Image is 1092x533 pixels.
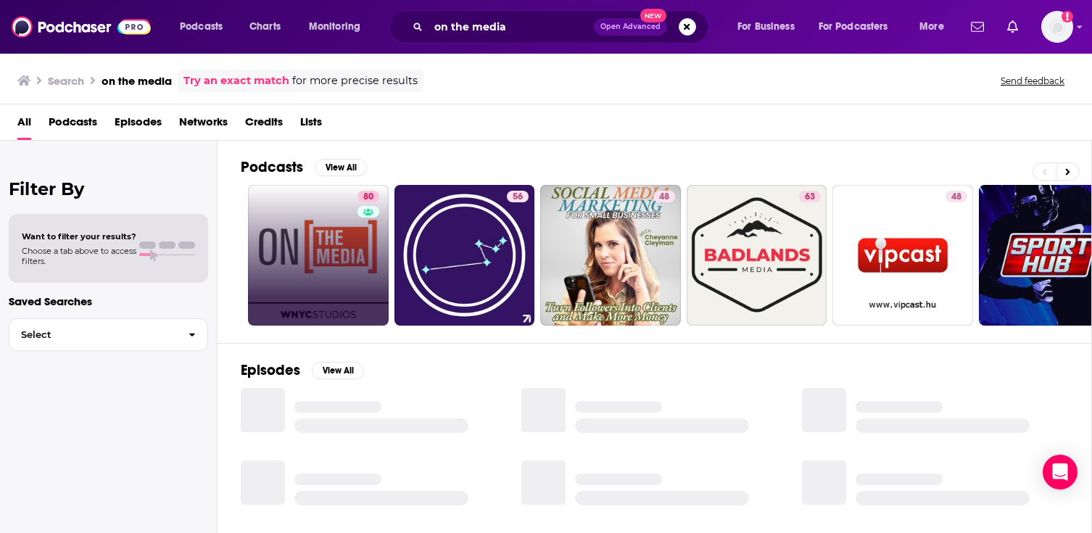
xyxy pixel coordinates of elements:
[309,17,360,37] span: Monitoring
[513,190,523,204] span: 56
[9,318,208,351] button: Select
[9,178,208,199] h2: Filter By
[659,190,669,204] span: 48
[737,17,795,37] span: For Business
[315,159,367,176] button: View All
[22,246,136,266] span: Choose a tab above to access filters.
[1041,11,1073,43] img: User Profile
[1041,11,1073,43] button: Show profile menu
[653,191,675,202] a: 48
[292,73,418,89] span: for more precise results
[402,10,722,44] div: Search podcasts, credits, & more...
[1001,15,1024,39] a: Show notifications dropdown
[1043,455,1077,489] div: Open Intercom Messenger
[170,15,241,38] button: open menu
[832,185,973,326] a: 48
[1062,11,1073,22] svg: Add a profile image
[49,110,97,140] a: Podcasts
[245,110,283,140] a: Credits
[249,17,281,37] span: Charts
[540,185,681,326] a: 48
[600,23,661,30] span: Open Advanced
[357,191,379,202] a: 80
[363,190,373,204] span: 80
[183,73,289,89] a: Try an exact match
[115,110,162,140] a: Episodes
[248,185,389,326] a: 80
[48,74,84,88] h3: Search
[429,15,594,38] input: Search podcasts, credits, & more...
[241,158,303,176] h2: Podcasts
[241,361,300,379] h2: Episodes
[919,17,944,37] span: More
[799,191,821,202] a: 63
[946,191,967,202] a: 48
[300,110,322,140] a: Lists
[240,15,289,38] a: Charts
[687,185,827,326] a: 63
[312,362,364,379] button: View All
[9,330,177,339] span: Select
[805,190,815,204] span: 63
[9,294,208,308] p: Saved Searches
[12,13,151,41] img: Podchaser - Follow, Share and Rate Podcasts
[951,190,961,204] span: 48
[909,15,962,38] button: open menu
[640,9,666,22] span: New
[507,191,529,202] a: 56
[241,158,367,176] a: PodcastsView All
[809,15,909,38] button: open menu
[394,185,535,326] a: 56
[180,17,223,37] span: Podcasts
[179,110,228,140] a: Networks
[1041,11,1073,43] span: Logged in as gussent
[727,15,813,38] button: open menu
[22,231,136,241] span: Want to filter your results?
[17,110,31,140] a: All
[965,15,990,39] a: Show notifications dropdown
[241,361,364,379] a: EpisodesView All
[819,17,888,37] span: For Podcasters
[594,18,667,36] button: Open AdvancedNew
[996,75,1069,87] button: Send feedback
[102,74,172,88] h3: on the media
[299,15,379,38] button: open menu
